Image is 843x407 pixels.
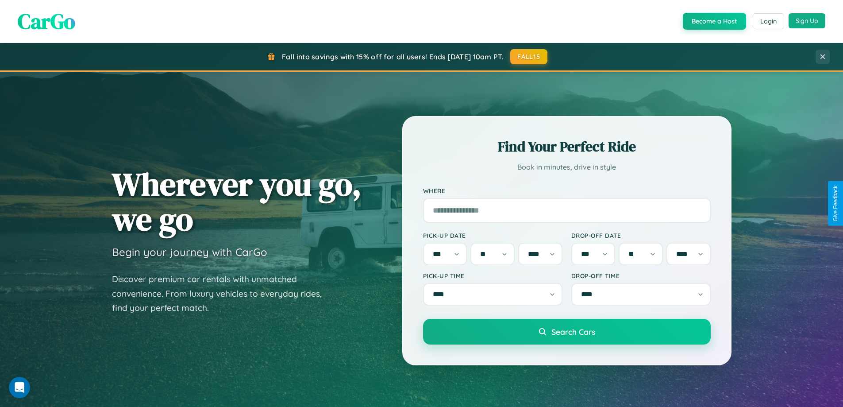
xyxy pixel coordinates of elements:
button: Login [753,13,784,29]
p: Discover premium car rentals with unmatched convenience. From luxury vehicles to everyday rides, ... [112,272,333,315]
button: Search Cars [423,319,711,345]
button: Become a Host [683,13,746,30]
label: Where [423,187,711,194]
button: Sign Up [789,13,825,28]
span: Fall into savings with 15% off for all users! Ends [DATE] 10am PT. [282,52,504,61]
label: Pick-up Time [423,272,562,279]
p: Book in minutes, drive in style [423,161,711,174]
h3: Begin your journey with CarGo [112,245,267,259]
button: FALL15 [510,49,547,64]
div: Give Feedback [832,186,839,221]
label: Drop-off Date [571,232,711,239]
iframe: Intercom live chat [9,377,30,398]
h1: Wherever you go, we go [112,167,362,236]
span: CarGo [18,7,75,36]
label: Pick-up Date [423,232,562,239]
label: Drop-off Time [571,272,711,279]
h2: Find Your Perfect Ride [423,137,711,156]
span: Search Cars [551,327,595,337]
